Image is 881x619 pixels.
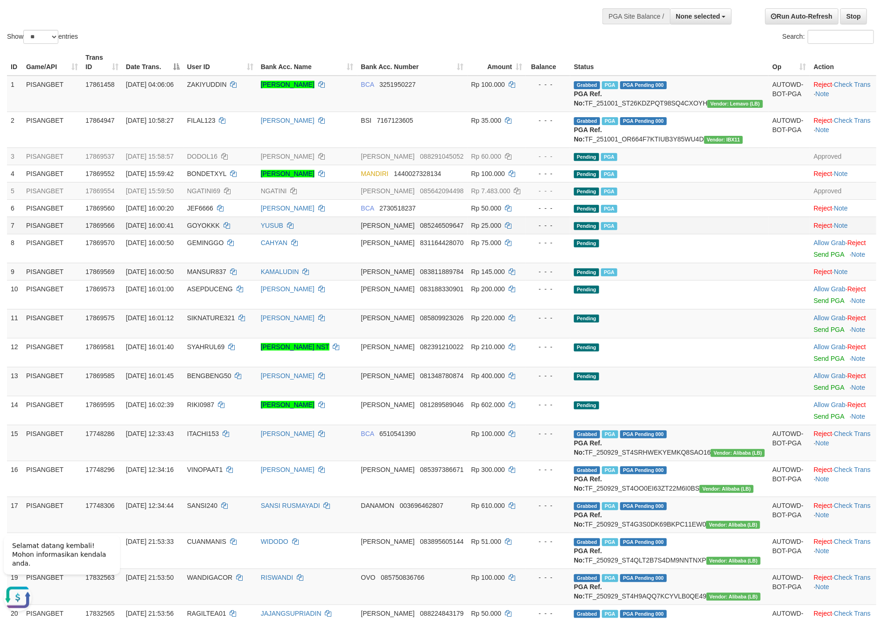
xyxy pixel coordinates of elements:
span: Vendor URL: https://dashboard.q2checkout.com/secure [711,449,765,457]
td: 11 [7,309,22,338]
span: None selected [676,13,720,20]
a: [PERSON_NAME] [261,153,315,160]
td: PISANGBET [22,338,82,367]
div: - - - [530,116,566,125]
div: - - - [530,313,566,323]
span: PGA Pending [620,117,667,125]
span: · [814,314,847,322]
span: [DATE] 16:01:00 [126,285,174,293]
span: Marked by avkyakub [601,205,617,213]
td: PISANGBET [22,309,82,338]
label: Search: [783,30,874,44]
span: 17869554 [85,187,114,195]
span: Copy 2730518237 to clipboard [379,204,416,212]
td: 14 [7,396,22,425]
td: · · [810,425,876,461]
td: Approved [810,148,876,165]
span: [PERSON_NAME] [361,222,415,229]
span: Rp 100.000 [471,170,505,177]
td: PISANGBET [22,217,82,234]
a: Reject [814,574,832,581]
div: - - - [530,342,566,352]
td: AUTOWD-BOT-PGA [769,461,810,497]
a: Run Auto-Refresh [765,8,839,24]
td: PISANGBET [22,165,82,182]
span: [DATE] 16:01:40 [126,343,174,351]
span: Pending [574,286,599,294]
td: · · [810,112,876,148]
span: SYAHRUL69 [187,343,225,351]
td: · [810,309,876,338]
a: Reject [814,502,832,509]
span: Marked by avkrizkynain [601,268,617,276]
a: SANSI RUSMAYADI [261,502,320,509]
a: [PERSON_NAME] [261,372,315,380]
a: Reject [847,285,866,293]
span: Rp 60.000 [471,153,502,160]
td: · [810,217,876,234]
span: [DATE] 16:00:50 [126,268,174,275]
span: · [814,343,847,351]
span: PGA Pending [620,81,667,89]
td: · [810,165,876,182]
span: Pending [574,401,599,409]
span: Pending [574,205,599,213]
span: Pending [574,153,599,161]
span: Grabbed [574,430,600,438]
span: BONDETXYL [187,170,226,177]
div: - - - [530,152,566,161]
a: Note [816,439,830,447]
span: · [814,372,847,380]
a: Reject [814,268,832,275]
span: [DATE] 16:00:41 [126,222,174,229]
a: Send PGA [814,326,844,333]
span: Copy 6510541390 to clipboard [379,430,416,437]
a: Check Trans [834,430,871,437]
span: Rp 7.483.000 [471,187,510,195]
td: 8 [7,234,22,263]
span: Rp 35.000 [471,117,502,124]
span: Copy 081289589046 to clipboard [420,401,463,408]
span: 17869537 [85,153,114,160]
a: Send PGA [814,355,844,362]
span: MANDIRI [361,170,389,177]
a: Note [816,547,830,555]
td: PISANGBET [22,199,82,217]
td: 9 [7,263,22,280]
span: · [814,285,847,293]
span: [DATE] 15:59:42 [126,170,174,177]
td: · [810,199,876,217]
td: PISANGBET [22,76,82,112]
span: 17869581 [85,343,114,351]
span: Rp 602.000 [471,401,505,408]
td: AUTOWD-BOT-PGA [769,425,810,461]
select: Showentries [23,30,58,44]
span: Marked by avkvina [601,188,617,196]
td: PISANGBET [22,112,82,148]
span: NGATINI69 [187,187,220,195]
div: PGA Site Balance / [602,8,670,24]
a: Reject [814,466,832,473]
span: Pending [574,170,599,178]
th: Bank Acc. Number: activate to sort column ascending [357,49,468,76]
a: Reject [814,610,832,617]
a: Reject [814,538,832,545]
div: - - - [530,284,566,294]
span: ZAKIYUDDIN [187,81,227,88]
div: - - - [530,221,566,230]
span: 17869595 [85,401,114,408]
a: Note [852,251,866,258]
div: - - - [530,465,566,474]
span: Rp 50.000 [471,204,502,212]
span: 17869560 [85,204,114,212]
td: · [810,396,876,425]
a: [PERSON_NAME] [261,117,315,124]
td: TF_251001_OR664F7KTIUB3Y85WU4D [570,112,769,148]
button: Open LiveChat chat widget [4,50,32,78]
span: GEMINGGO [187,239,224,246]
span: 17748296 [85,466,114,473]
div: - - - [530,400,566,409]
span: BENGBENG50 [187,372,231,380]
span: MANSUR837 [187,268,226,275]
span: Copy 831164428070 to clipboard [420,239,463,246]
